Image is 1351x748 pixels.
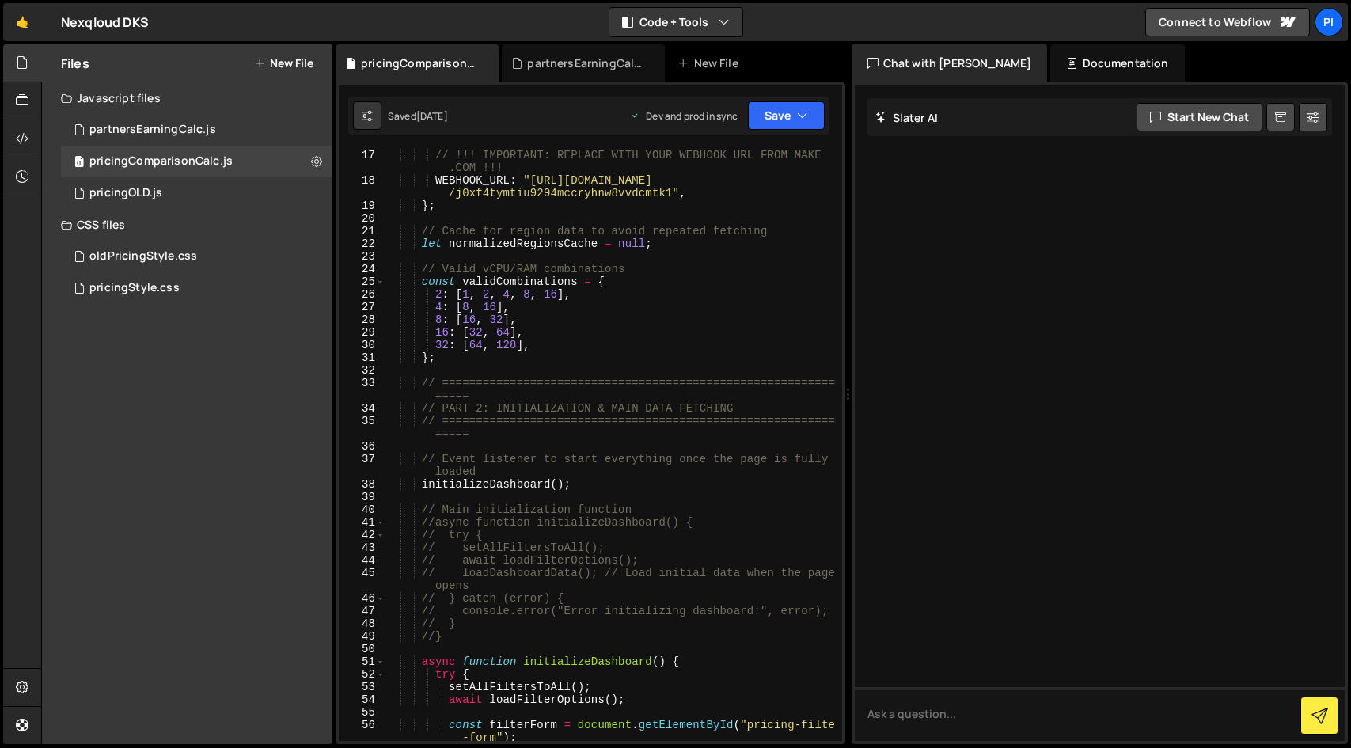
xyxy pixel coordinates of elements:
[339,668,385,681] div: 52
[339,453,385,478] div: 37
[339,275,385,288] div: 25
[61,241,332,272] div: 17183/47505.css
[89,154,233,169] div: pricingComparisonCalc.js
[677,55,744,71] div: New File
[339,440,385,453] div: 36
[416,109,448,123] div: [DATE]
[89,281,180,295] div: pricingStyle.css
[339,554,385,567] div: 44
[361,55,480,71] div: pricingComparisonCalc.js
[339,313,385,326] div: 28
[1137,103,1262,131] button: Start new chat
[339,225,385,237] div: 21
[339,250,385,263] div: 23
[339,605,385,617] div: 47
[339,643,385,655] div: 50
[339,174,385,199] div: 18
[61,114,332,146] div: 17183/47469.js
[339,351,385,364] div: 31
[527,55,646,71] div: partnersEarningCalc.js
[61,55,89,72] h2: Files
[339,301,385,313] div: 27
[1315,8,1343,36] a: Pi
[3,3,42,41] a: 🤙
[339,402,385,415] div: 34
[339,415,385,440] div: 35
[61,272,332,304] div: 17183/47472.css
[89,186,162,200] div: pricingOLD.js
[339,478,385,491] div: 38
[339,719,385,744] div: 56
[339,503,385,516] div: 40
[339,617,385,630] div: 48
[1145,8,1310,36] a: Connect to Webflow
[630,109,738,123] div: Dev and prod in sync
[339,567,385,592] div: 45
[339,630,385,643] div: 49
[339,263,385,275] div: 24
[339,288,385,301] div: 26
[339,491,385,503] div: 39
[339,364,385,377] div: 32
[609,8,742,36] button: Code + Tools
[89,123,216,137] div: partnersEarningCalc.js
[339,377,385,402] div: 33
[339,212,385,225] div: 20
[339,237,385,250] div: 22
[339,706,385,719] div: 55
[61,177,332,209] div: 17183/47474.js
[339,529,385,541] div: 42
[42,82,332,114] div: Javascript files
[388,109,448,123] div: Saved
[339,655,385,668] div: 51
[339,516,385,529] div: 41
[339,681,385,693] div: 53
[748,101,825,130] button: Save
[339,199,385,212] div: 19
[852,44,1048,82] div: Chat with [PERSON_NAME]
[42,209,332,241] div: CSS files
[339,326,385,339] div: 29
[339,541,385,554] div: 43
[74,157,84,169] span: 0
[1050,44,1184,82] div: Documentation
[89,249,197,264] div: oldPricingStyle.css
[339,149,385,174] div: 17
[339,693,385,706] div: 54
[339,339,385,351] div: 30
[61,13,149,32] div: Nexqloud DKS
[254,57,313,70] button: New File
[61,146,332,177] div: 17183/47471.js
[339,592,385,605] div: 46
[875,110,939,125] h2: Slater AI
